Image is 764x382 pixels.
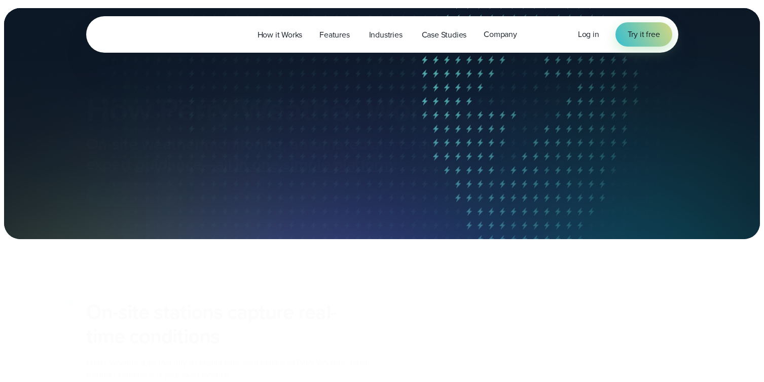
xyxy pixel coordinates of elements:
[369,29,403,41] span: Industries
[258,29,303,41] span: How it Works
[578,28,599,41] a: Log in
[319,29,349,41] span: Features
[484,28,517,41] span: Company
[628,28,660,41] span: Try it free
[615,22,672,47] a: Try it free
[413,24,476,45] a: Case Studies
[422,29,467,41] span: Case Studies
[249,24,311,45] a: How it Works
[578,28,599,40] span: Log in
